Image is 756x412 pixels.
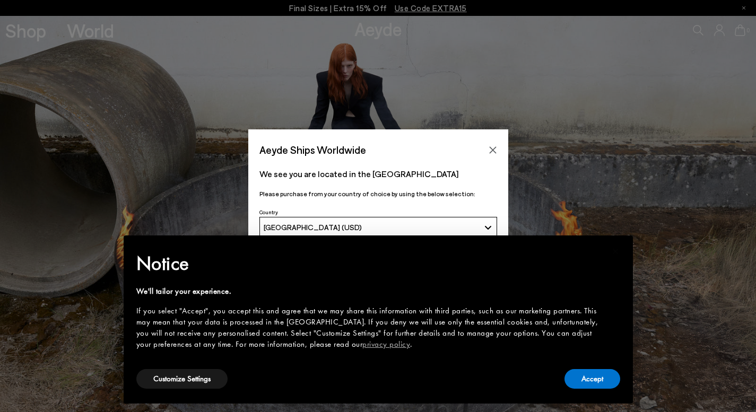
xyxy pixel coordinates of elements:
[259,141,366,159] span: Aeyde Ships Worldwide
[136,286,603,297] div: We'll tailor your experience.
[136,369,228,389] button: Customize Settings
[603,239,629,264] button: Close this notice
[259,189,497,199] p: Please purchase from your country of choice by using the below selection:
[136,305,603,350] div: If you select "Accept", you accept this and agree that we may share this information with third p...
[136,250,603,277] h2: Notice
[564,369,620,389] button: Accept
[259,209,278,215] span: Country
[259,168,497,180] p: We see you are located in the [GEOGRAPHIC_DATA]
[612,243,619,259] span: ×
[485,142,501,158] button: Close
[362,339,410,349] a: privacy policy
[264,223,362,232] span: [GEOGRAPHIC_DATA] (USD)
